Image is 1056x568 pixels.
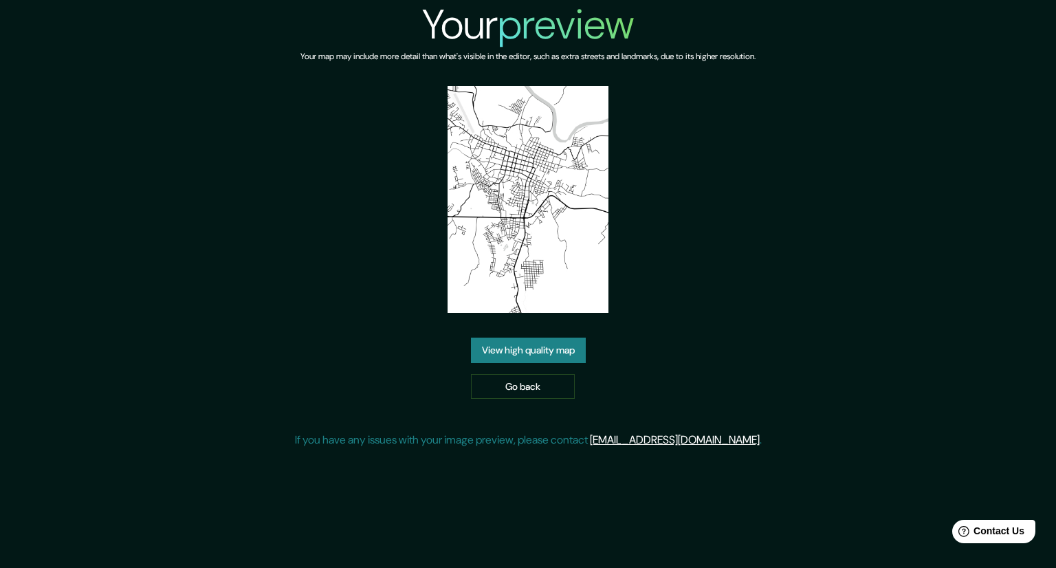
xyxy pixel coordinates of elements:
[590,433,760,447] a: [EMAIL_ADDRESS][DOMAIN_NAME]
[471,338,586,363] a: View high quality map
[295,432,762,448] p: If you have any issues with your image preview, please contact .
[934,514,1041,553] iframe: Help widget launcher
[471,374,575,400] a: Go back
[300,50,756,64] h6: Your map may include more detail than what's visible in the editor, such as extra streets and lan...
[448,86,608,313] img: created-map-preview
